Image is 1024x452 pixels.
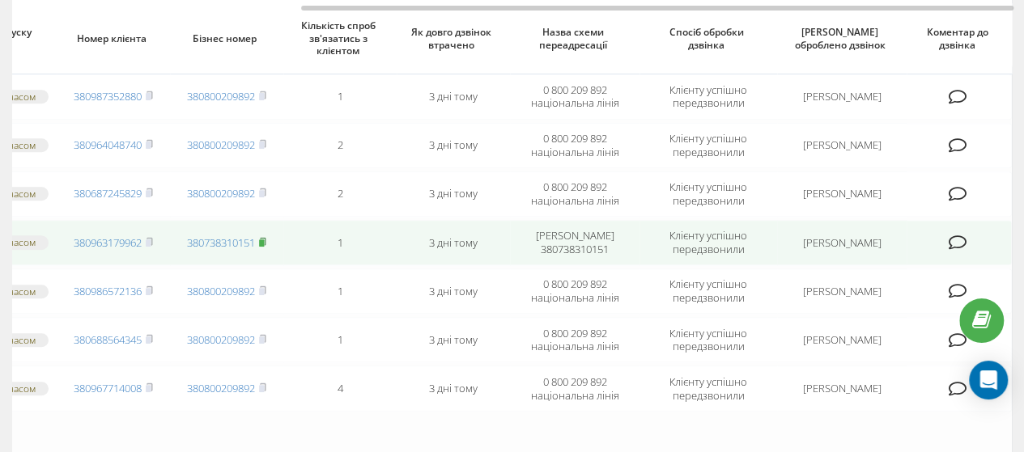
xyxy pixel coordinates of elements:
[524,26,626,51] span: Назва схеми переадресації
[639,220,777,265] td: Клієнту успішно передзвонили
[283,365,397,411] td: 4
[187,89,255,103] a: 380800209892
[187,284,255,298] a: 380800209892
[283,268,397,314] td: 1
[187,235,255,250] a: 380738310151
[283,317,397,362] td: 1
[639,317,777,362] td: Клієнту успішно передзвонили
[510,365,639,411] td: 0 800 209 892 національна лінія
[283,220,397,265] td: 1
[654,26,763,51] span: Спосіб обробки дзвінка
[187,137,255,152] a: 380800209892
[510,220,639,265] td: [PERSON_NAME] 380738310151
[187,186,255,201] a: 380800209892
[397,123,510,168] td: 3 дні тому
[397,220,510,265] td: 3 дні тому
[283,171,397,217] td: 2
[296,19,384,57] span: Кількість спроб зв'язатись з клієнтом
[510,74,639,119] td: 0 800 209 892 національна лінія
[777,317,907,362] td: [PERSON_NAME]
[397,317,510,362] td: 3 дні тому
[639,365,777,411] td: Клієнту успішно передзвонили
[777,220,907,265] td: [PERSON_NAME]
[74,381,142,395] a: 380967714008
[74,89,142,103] a: 380987352880
[777,171,907,217] td: [PERSON_NAME]
[397,74,510,119] td: 3 дні тому
[510,171,639,217] td: 0 800 209 892 національна лінія
[187,381,255,395] a: 380800209892
[397,171,510,217] td: 3 дні тому
[791,26,893,51] span: [PERSON_NAME] оброблено дзвінок
[639,171,777,217] td: Клієнту успішно передзвонили
[777,365,907,411] td: [PERSON_NAME]
[74,332,142,347] a: 380688564345
[283,74,397,119] td: 1
[397,268,510,314] td: 3 дні тому
[397,365,510,411] td: 3 дні тому
[74,235,142,250] a: 380963179962
[920,26,1000,51] span: Коментар до дзвінка
[510,268,639,314] td: 0 800 209 892 національна лінія
[510,123,639,168] td: 0 800 209 892 національна лінія
[777,123,907,168] td: [PERSON_NAME]
[74,186,142,201] a: 380687245829
[187,332,255,347] a: 380800209892
[410,26,497,51] span: Як довго дзвінок втрачено
[283,123,397,168] td: 2
[639,268,777,314] td: Клієнту успішно передзвонили
[74,284,142,298] a: 380986572136
[639,74,777,119] td: Клієнту успішно передзвонили
[183,32,270,45] span: Бізнес номер
[639,123,777,168] td: Клієнту успішно передзвонили
[777,268,907,314] td: [PERSON_NAME]
[70,32,157,45] span: Номер клієнта
[74,137,142,152] a: 380964048740
[969,361,1008,399] div: Open Intercom Messenger
[777,74,907,119] td: [PERSON_NAME]
[510,317,639,362] td: 0 800 209 892 національна лінія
